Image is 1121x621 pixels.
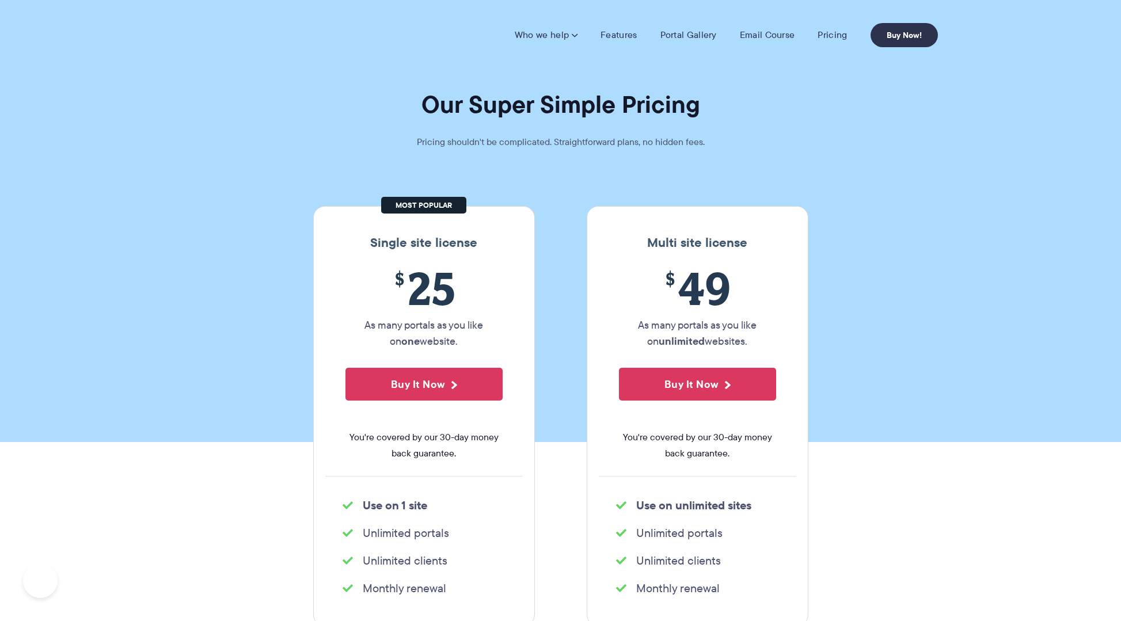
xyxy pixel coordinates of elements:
[619,429,776,462] span: You're covered by our 30-day money back guarantee.
[345,368,503,401] button: Buy It Now
[636,497,751,514] strong: Use on unlimited sites
[660,29,717,41] a: Portal Gallery
[363,497,427,514] strong: Use on 1 site
[818,29,847,41] a: Pricing
[345,429,503,462] span: You're covered by our 30-day money back guarantee.
[619,317,776,349] p: As many portals as you like on websites.
[616,525,779,541] li: Unlimited portals
[871,23,938,47] a: Buy Now!
[616,553,779,569] li: Unlimited clients
[325,235,523,250] h3: Single site license
[345,262,503,314] span: 25
[345,317,503,349] p: As many portals as you like on website.
[601,29,637,41] a: Features
[343,553,506,569] li: Unlimited clients
[388,134,734,150] p: Pricing shouldn't be complicated. Straightforward plans, no hidden fees.
[23,563,58,598] iframe: Toggle Customer Support
[659,333,705,349] strong: unlimited
[401,333,420,349] strong: one
[740,29,795,41] a: Email Course
[616,580,779,596] li: Monthly renewal
[343,580,506,596] li: Monthly renewal
[619,368,776,401] button: Buy It Now
[515,29,577,41] a: Who we help
[599,235,796,250] h3: Multi site license
[619,262,776,314] span: 49
[343,525,506,541] li: Unlimited portals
